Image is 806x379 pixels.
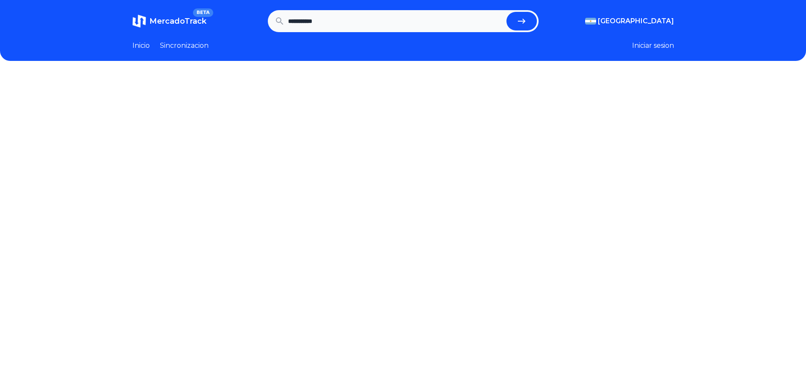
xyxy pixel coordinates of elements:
a: Inicio [132,41,150,51]
a: MercadoTrackBETA [132,14,206,28]
img: MercadoTrack [132,14,146,28]
span: [GEOGRAPHIC_DATA] [598,16,674,26]
a: Sincronizacion [160,41,209,51]
span: MercadoTrack [149,16,206,26]
img: Argentina [585,18,596,25]
button: Iniciar sesion [632,41,674,51]
button: [GEOGRAPHIC_DATA] [585,16,674,26]
span: BETA [193,8,213,17]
